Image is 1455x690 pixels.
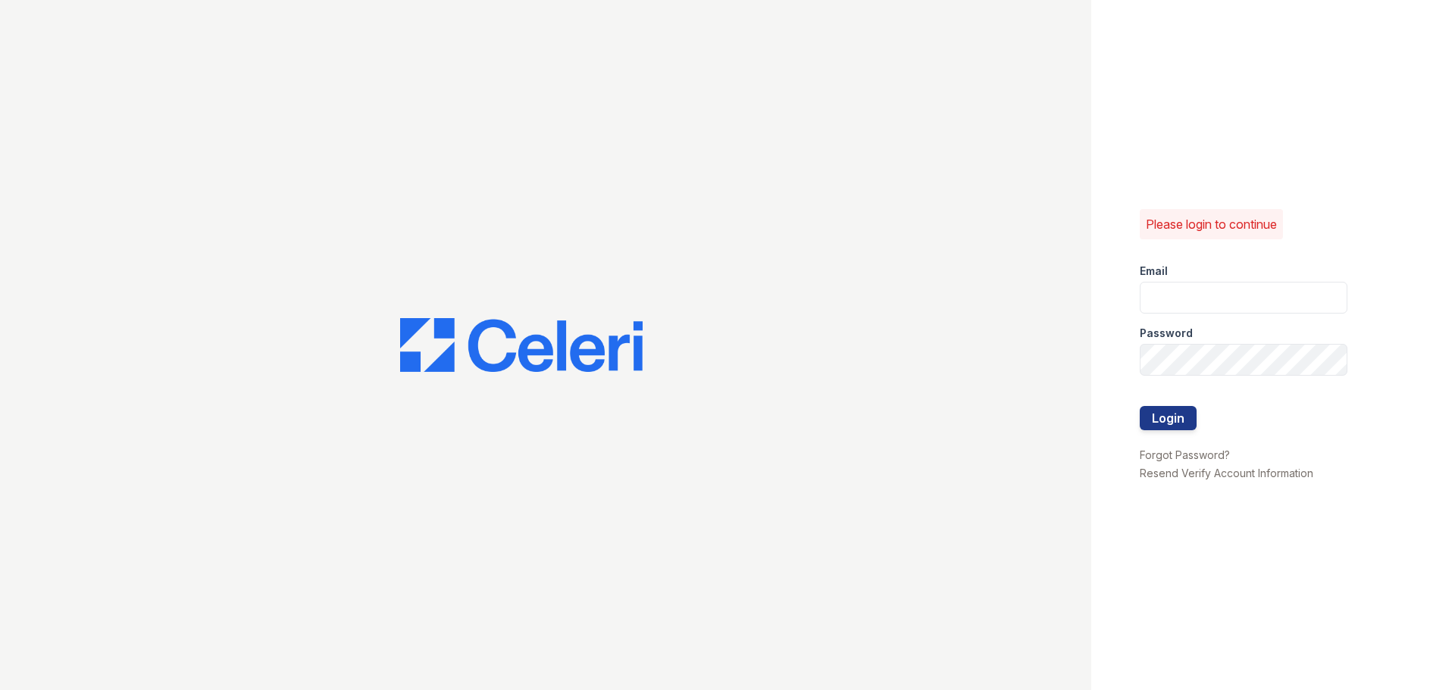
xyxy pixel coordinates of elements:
img: CE_Logo_Blue-a8612792a0a2168367f1c8372b55b34899dd931a85d93a1a3d3e32e68fde9ad4.png [400,318,643,373]
button: Login [1140,406,1197,430]
label: Password [1140,326,1193,341]
a: Resend Verify Account Information [1140,467,1313,479]
p: Please login to continue [1146,215,1277,233]
a: Forgot Password? [1140,448,1230,461]
label: Email [1140,264,1168,279]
